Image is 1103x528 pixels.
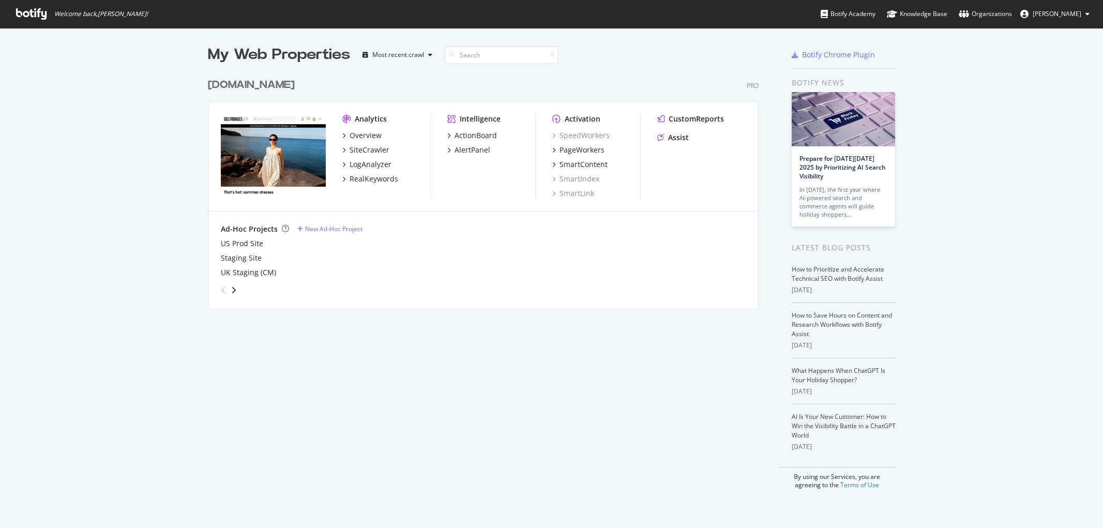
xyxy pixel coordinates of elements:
a: US Prod Site [221,238,263,249]
a: Assist [657,132,689,143]
div: grid [208,65,767,308]
a: New Ad-Hoc Project [297,224,362,233]
a: SmartIndex [552,174,599,184]
div: Botify Chrome Plugin [802,50,875,60]
a: [DOMAIN_NAME] [208,78,299,93]
div: Ad-Hoc Projects [221,224,278,234]
a: CustomReports [657,114,724,124]
a: RealKeywords [342,174,398,184]
div: Overview [350,130,382,141]
div: [DATE] [792,387,896,396]
a: AlertPanel [447,145,490,155]
a: ActionBoard [447,130,497,141]
span: Welcome back, [PERSON_NAME] ! [54,10,148,18]
span: Molly James [1033,9,1081,18]
a: UK Staging (CM) [221,267,276,278]
a: PageWorkers [552,145,605,155]
a: What Happens When ChatGPT Is Your Holiday Shopper? [792,366,885,384]
img: www.selfridges.com [221,114,326,198]
div: RealKeywords [350,174,398,184]
a: Botify Chrome Plugin [792,50,875,60]
div: SiteCrawler [350,145,389,155]
div: [DATE] [792,442,896,451]
div: In [DATE], the first year where AI-powered search and commerce agents will guide holiday shoppers… [799,186,887,219]
button: Most recent crawl [358,47,436,63]
input: Search [445,46,558,64]
div: angle-left [217,282,230,298]
div: LogAnalyzer [350,159,391,170]
div: [DATE] [792,285,896,295]
button: [PERSON_NAME] [1012,6,1098,22]
div: [DATE] [792,341,896,350]
div: CustomReports [669,114,724,124]
a: Terms of Use [840,480,879,489]
a: AI Is Your New Customer: How to Win the Visibility Battle in a ChatGPT World [792,412,896,440]
div: SmartContent [560,159,608,170]
div: ActionBoard [455,130,497,141]
a: Overview [342,130,382,141]
a: How to Prioritize and Accelerate Technical SEO with Botify Assist [792,265,884,283]
a: SpeedWorkers [552,130,610,141]
div: Organizations [959,9,1012,19]
div: Most recent crawl [372,52,424,58]
div: AlertPanel [455,145,490,155]
a: SiteCrawler [342,145,389,155]
div: New Ad-Hoc Project [305,224,362,233]
div: My Web Properties [208,44,350,65]
a: Staging Site [221,253,262,263]
a: SmartContent [552,159,608,170]
div: Intelligence [460,114,501,124]
div: Latest Blog Posts [792,242,896,253]
div: Knowledge Base [887,9,947,19]
div: Botify news [792,77,896,88]
div: Botify Academy [821,9,875,19]
div: [DOMAIN_NAME] [208,78,295,93]
div: Assist [668,132,689,143]
a: Prepare for [DATE][DATE] 2025 by Prioritizing AI Search Visibility [799,154,886,180]
a: SmartLink [552,188,594,199]
div: PageWorkers [560,145,605,155]
div: By using our Services, you are agreeing to the [779,467,896,489]
a: LogAnalyzer [342,159,391,170]
img: Prepare for Black Friday 2025 by Prioritizing AI Search Visibility [792,92,895,146]
div: angle-right [230,285,237,295]
div: Pro [747,81,759,90]
div: Activation [565,114,600,124]
div: Analytics [355,114,387,124]
a: How to Save Hours on Content and Research Workflows with Botify Assist [792,311,892,338]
